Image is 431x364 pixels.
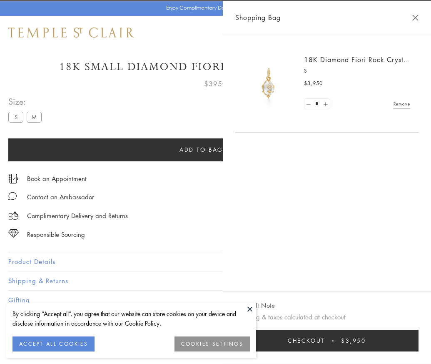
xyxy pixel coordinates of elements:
[204,78,227,89] span: $3950
[304,79,323,88] span: $3,950
[235,312,419,322] p: Shipping & taxes calculated at checkout
[8,192,17,200] img: MessageIcon-01_2.svg
[235,12,281,23] span: Shopping Bag
[27,174,87,183] a: Book an Appointment
[394,99,410,108] a: Remove
[174,336,250,351] button: COOKIES SETTINGS
[321,99,329,109] a: Set quantity to 2
[166,4,261,12] p: Enjoy Complimentary Delivery & Returns
[179,145,223,154] span: Add to bag
[27,229,85,240] div: Responsible Sourcing
[235,330,419,351] button: Checkout $3,950
[412,15,419,21] button: Close Shopping Bag
[8,138,394,161] button: Add to bag
[244,58,294,108] img: P51889-E11FIORI
[8,95,45,108] span: Size:
[27,112,42,122] label: M
[304,67,410,75] p: S
[8,28,134,38] img: Temple St. Clair
[8,60,423,74] h1: 18K Small Diamond Fiori Rock Crystal Amulet
[8,211,19,221] img: icon_delivery.svg
[8,229,19,238] img: icon_sourcing.svg
[12,336,95,351] button: ACCEPT ALL COOKIES
[8,271,423,290] button: Shipping & Returns
[8,291,423,309] button: Gifting
[8,112,23,122] label: S
[12,309,250,328] div: By clicking “Accept all”, you agree that our website can store cookies on your device and disclos...
[235,300,275,311] button: Add Gift Note
[288,336,325,345] span: Checkout
[341,336,366,345] span: $3,950
[8,252,423,271] button: Product Details
[27,192,94,202] div: Contact an Ambassador
[8,174,18,183] img: icon_appointment.svg
[304,99,313,109] a: Set quantity to 0
[27,211,128,221] p: Complimentary Delivery and Returns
